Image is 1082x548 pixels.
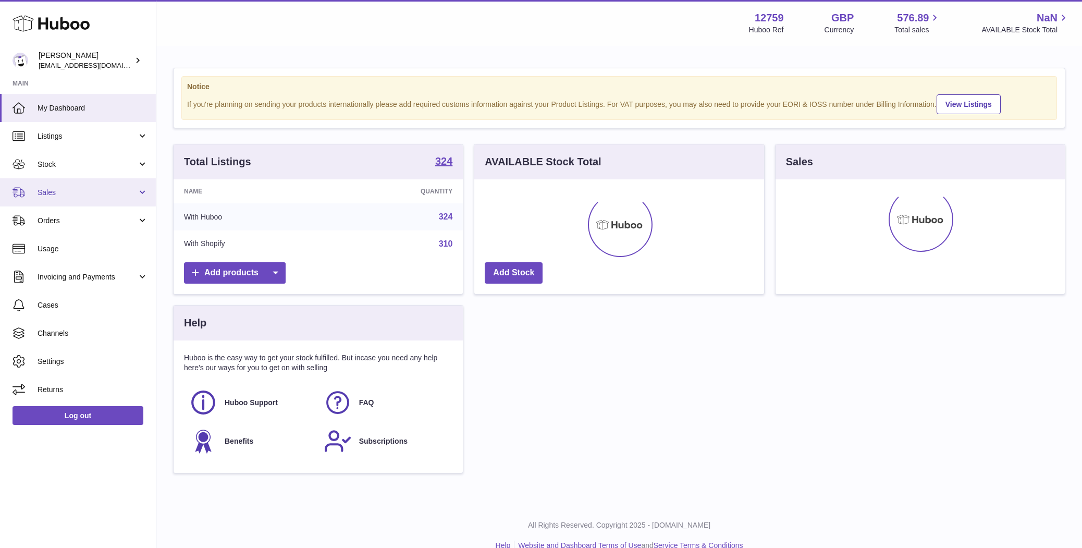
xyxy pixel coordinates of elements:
[485,155,601,169] h3: AVAILABLE Stock Total
[189,388,313,417] a: Huboo Support
[786,155,813,169] h3: Sales
[831,11,854,25] strong: GBP
[38,328,148,338] span: Channels
[13,53,28,68] img: sofiapanwar@unndr.com
[38,357,148,367] span: Settings
[38,300,148,310] span: Cases
[359,436,408,446] span: Subscriptions
[435,156,452,166] strong: 324
[359,398,374,408] span: FAQ
[184,262,286,284] a: Add products
[38,385,148,395] span: Returns
[225,436,253,446] span: Benefits
[439,212,453,221] a: 324
[184,353,452,373] p: Huboo is the easy way to get your stock fulfilled. But incase you need any help here's our ways f...
[981,11,1069,35] a: NaN AVAILABLE Stock Total
[39,51,132,70] div: [PERSON_NAME]
[225,398,278,408] span: Huboo Support
[755,11,784,25] strong: 12759
[39,61,153,69] span: [EMAIL_ADDRESS][DOMAIN_NAME]
[439,239,453,248] a: 310
[184,316,206,330] h3: Help
[897,11,929,25] span: 576.89
[981,25,1069,35] span: AVAILABLE Stock Total
[1037,11,1058,25] span: NaN
[38,272,137,282] span: Invoicing and Payments
[435,156,452,168] a: 324
[174,230,329,258] td: With Shopify
[894,11,941,35] a: 576.89 Total sales
[38,244,148,254] span: Usage
[38,216,137,226] span: Orders
[189,427,313,455] a: Benefits
[825,25,854,35] div: Currency
[174,179,329,203] th: Name
[174,203,329,230] td: With Huboo
[38,188,137,198] span: Sales
[324,388,448,417] a: FAQ
[38,103,148,113] span: My Dashboard
[187,82,1051,92] strong: Notice
[187,93,1051,114] div: If you're planning on sending your products internationally please add required customs informati...
[38,160,137,169] span: Stock
[38,131,137,141] span: Listings
[894,25,941,35] span: Total sales
[937,94,1001,114] a: View Listings
[13,406,143,425] a: Log out
[749,25,784,35] div: Huboo Ref
[485,262,543,284] a: Add Stock
[329,179,463,203] th: Quantity
[165,520,1074,530] p: All Rights Reserved. Copyright 2025 - [DOMAIN_NAME]
[184,155,251,169] h3: Total Listings
[324,427,448,455] a: Subscriptions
